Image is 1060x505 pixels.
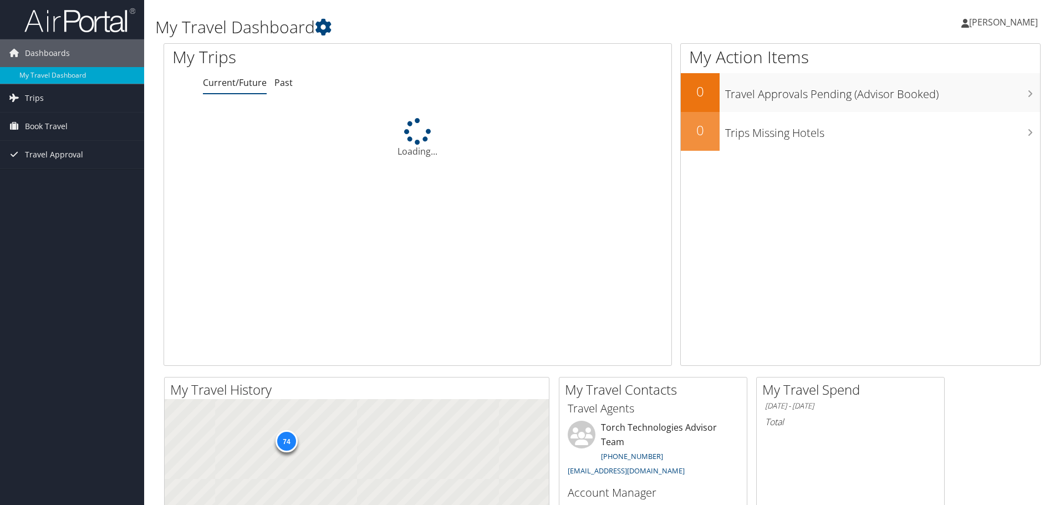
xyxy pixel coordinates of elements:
[725,81,1040,102] h3: Travel Approvals Pending (Advisor Booked)
[25,141,83,169] span: Travel Approval
[25,39,70,67] span: Dashboards
[765,416,936,428] h6: Total
[961,6,1049,39] a: [PERSON_NAME]
[155,16,751,39] h1: My Travel Dashboard
[601,451,663,461] a: [PHONE_NUMBER]
[170,380,549,399] h2: My Travel History
[681,112,1040,151] a: 0Trips Missing Hotels
[25,113,68,140] span: Book Travel
[681,121,720,140] h2: 0
[203,76,267,89] a: Current/Future
[681,73,1040,112] a: 0Travel Approvals Pending (Advisor Booked)
[565,380,747,399] h2: My Travel Contacts
[25,84,44,112] span: Trips
[681,45,1040,69] h1: My Action Items
[969,16,1038,28] span: [PERSON_NAME]
[765,401,936,411] h6: [DATE] - [DATE]
[164,118,671,158] div: Loading...
[274,76,293,89] a: Past
[275,430,297,452] div: 74
[568,466,685,476] a: [EMAIL_ADDRESS][DOMAIN_NAME]
[172,45,452,69] h1: My Trips
[568,401,738,416] h3: Travel Agents
[562,421,744,480] li: Torch Technologies Advisor Team
[24,7,135,33] img: airportal-logo.png
[725,120,1040,141] h3: Trips Missing Hotels
[568,485,738,501] h3: Account Manager
[762,380,944,399] h2: My Travel Spend
[681,82,720,101] h2: 0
